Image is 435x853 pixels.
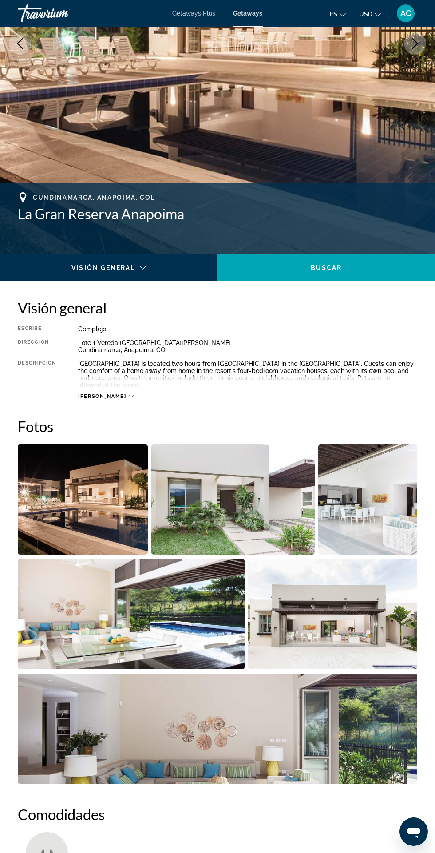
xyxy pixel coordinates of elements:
div: Descripción [18,360,56,389]
button: Open full-screen image slider [18,673,417,784]
button: Open full-screen image slider [151,444,315,555]
span: AC [400,9,411,18]
button: Open full-screen image slider [248,559,417,670]
div: Complejo [78,325,417,333]
div: Dirección [18,339,56,353]
button: Open full-screen image slider [18,559,245,670]
button: Open full-screen image slider [18,444,148,555]
a: Getaways Plus [173,10,216,17]
iframe: Button to launch messaging window [399,817,428,846]
div: Escribe [18,325,56,333]
a: Getaways [233,10,263,17]
a: Travorium [18,2,107,25]
h1: La Gran Reserva Anapoima [18,205,417,223]
button: Buscar [217,254,435,281]
button: Change language [330,8,346,20]
h2: Comodidades [18,805,417,823]
button: Change currency [359,8,381,20]
span: Cundinamarca, Anapoima, COL [33,194,155,201]
div: [GEOGRAPHIC_DATA] is located two hours from [GEOGRAPHIC_DATA] in the [GEOGRAPHIC_DATA]. Guests ca... [78,360,417,389]
button: Open full-screen image slider [318,444,417,555]
button: Next image [404,32,426,55]
h2: Visión general [18,299,417,317]
span: es [330,11,337,18]
div: Lote 1 Vereda [GEOGRAPHIC_DATA][PERSON_NAME] Cundinamarca, Anapoima, COL [78,339,417,353]
button: Previous image [9,32,31,55]
span: Buscar [311,264,342,271]
button: [PERSON_NAME] [78,393,133,400]
button: User Menu [394,4,417,23]
span: [PERSON_NAME] [78,393,126,399]
h2: Fotos [18,417,417,435]
span: USD [359,11,372,18]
